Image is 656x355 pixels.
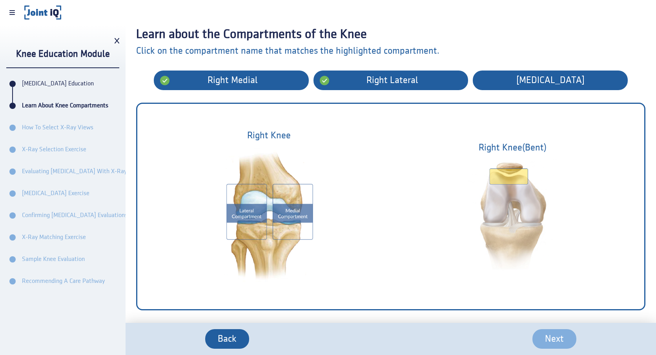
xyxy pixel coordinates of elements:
h5: How to Select X-ray Views [22,125,93,131]
h5: Evaluating [MEDICAL_DATA] with X-rays [22,168,129,175]
h4: Knee Education Module [6,47,119,68]
div: X-ray Selection Exercise [6,147,119,168]
span: [MEDICAL_DATA] [485,75,615,85]
div: How to Select X-ray Views [6,125,119,147]
h5: X-ray Selection Exercise [22,147,86,153]
div: Confirming [MEDICAL_DATA] Evaluations [6,212,119,234]
p: Right Knee (Bent) [479,141,547,155]
p: Right Knee [247,129,291,143]
div: [MEDICAL_DATA] Education [6,81,119,103]
p: Click on the compartment name that matches the highlighted compartment. [136,44,645,58]
h5: Sample knee Evaluation [22,256,85,263]
h5: Confirming [MEDICAL_DATA] Evaluations [22,212,128,219]
span: Right medial [173,75,293,85]
span: Right lateral [332,75,453,85]
h5: [MEDICAL_DATA] Exercise [22,190,89,197]
div: [MEDICAL_DATA] Exercise [6,190,119,212]
div: Sample knee Evaluation [6,256,119,278]
button: Right lateral [313,71,468,90]
h3: Learn about the Compartments of the Knee [136,25,645,44]
button: Back [205,329,249,349]
button: [MEDICAL_DATA] [473,71,628,90]
span: Back [218,334,237,344]
button: Next [532,329,576,349]
button: Right medial [154,71,309,90]
h5: Learn About knee Compartments [22,103,108,109]
div: Learn About knee Compartments [6,103,119,125]
h5: [MEDICAL_DATA] Education [22,81,94,87]
div: Recommending a Care Pathway [6,278,119,284]
h5: X-ray Matching Exercise [22,234,86,241]
span: Next [545,334,564,344]
div: X-ray Matching Exercise [6,234,119,256]
div: Evaluating [MEDICAL_DATA] with X-rays [6,168,119,190]
h5: Recommending a Care Pathway [22,278,105,284]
